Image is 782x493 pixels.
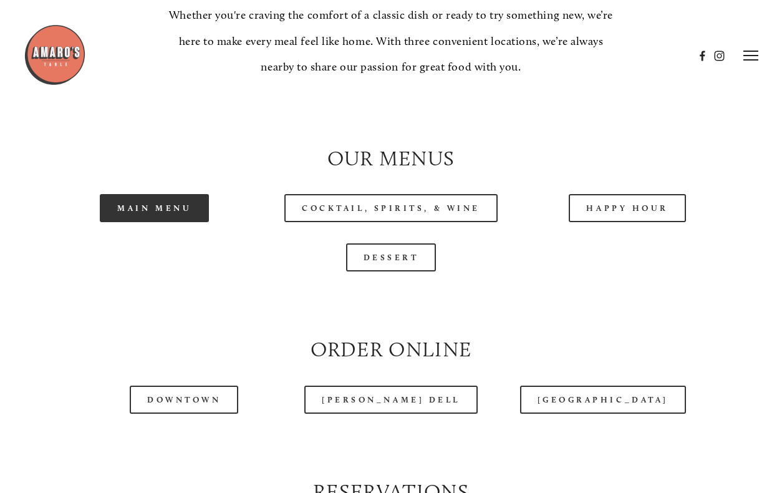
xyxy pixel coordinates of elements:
[47,144,735,173] h2: Our Menus
[284,194,498,222] a: Cocktail, Spirits, & Wine
[24,24,86,86] img: Amaro's Table
[569,194,686,222] a: Happy Hour
[100,194,209,222] a: Main Menu
[346,243,437,271] a: Dessert
[47,335,735,364] h2: Order Online
[130,386,238,414] a: Downtown
[520,386,686,414] a: [GEOGRAPHIC_DATA]
[304,386,478,414] a: [PERSON_NAME] Dell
